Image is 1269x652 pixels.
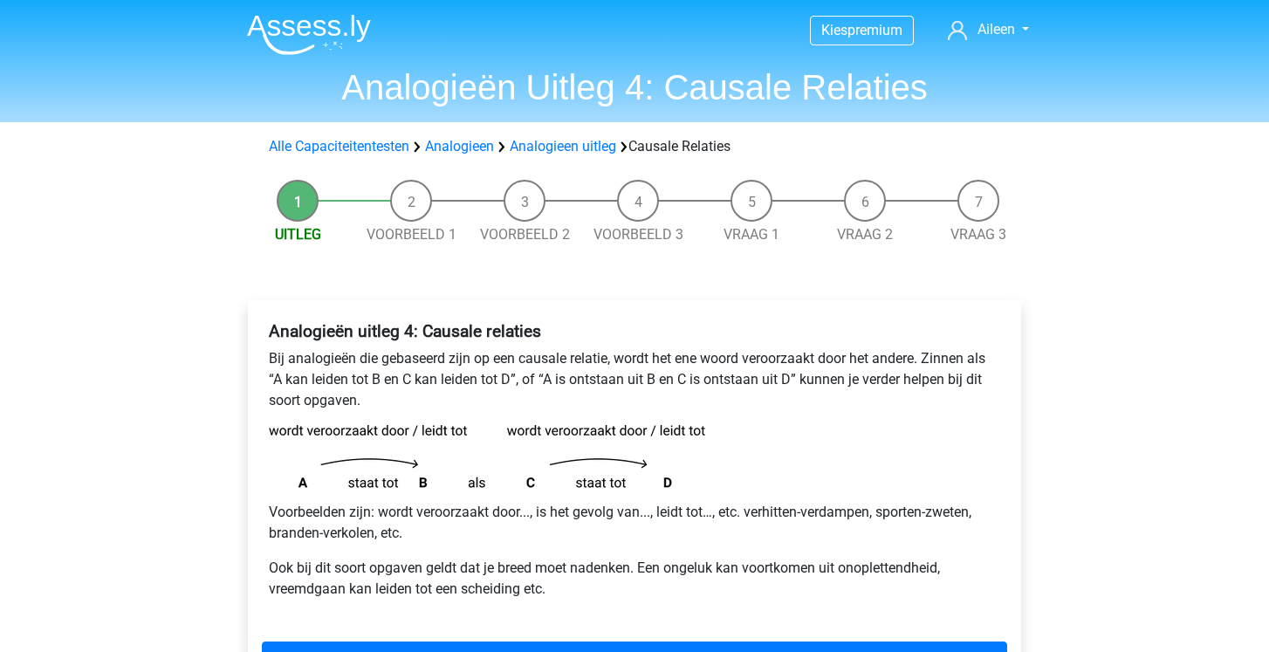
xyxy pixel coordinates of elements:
a: Aileen [941,19,1036,40]
a: Vraag 1 [724,226,779,243]
a: Voorbeeld 2 [480,226,570,243]
a: Kiespremium [811,18,913,42]
a: Alle Capaciteitentesten [269,138,409,154]
p: Voorbeelden zijn: wordt veroorzaakt door..., is het gevolg van..., leidt tot…, etc. verhitten-ver... [269,502,1000,544]
b: Analogieën uitleg 4: Causale relaties [269,321,541,341]
a: Uitleg [275,226,321,243]
h1: Analogieën Uitleg 4: Causale Relaties [233,66,1036,108]
div: Causale Relaties [262,136,1007,157]
span: premium [847,22,902,38]
p: Ook bij dit soort opgaven geldt dat je breed moet nadenken. Een ongeluk kan voortkomen uit onople... [269,558,1000,600]
img: Assessly [247,14,371,55]
img: analogies_pattern4.png [269,425,705,488]
a: Vraag 2 [837,226,893,243]
a: Voorbeeld 1 [367,226,456,243]
span: Kies [821,22,847,38]
a: Analogieen [425,138,494,154]
span: Aileen [977,21,1015,38]
a: Vraag 3 [950,226,1006,243]
a: Analogieen uitleg [510,138,616,154]
a: Voorbeeld 3 [593,226,683,243]
p: Bij analogieën die gebaseerd zijn op een causale relatie, wordt het ene woord veroorzaakt door he... [269,348,1000,411]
